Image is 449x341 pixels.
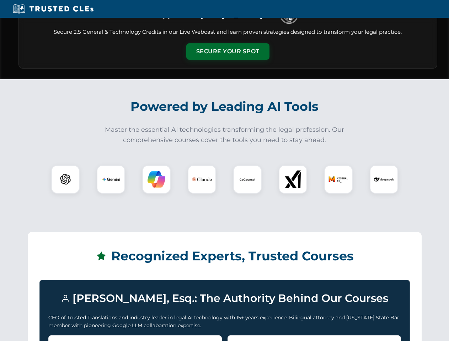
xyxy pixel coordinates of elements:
[188,165,216,194] div: Claude
[233,165,262,194] div: CoCounsel
[39,244,410,269] h2: Recognized Experts, Trusted Courses
[279,165,307,194] div: xAI
[48,314,401,330] p: CEO of Trusted Translations and industry leader in legal AI technology with 15+ years experience....
[100,125,349,145] p: Master the essential AI technologies transforming the legal profession. Our comprehensive courses...
[186,43,269,60] button: Secure Your Spot
[239,170,256,188] img: CoCounsel Logo
[328,169,348,189] img: Mistral AI Logo
[27,28,428,36] p: Secure 2.5 General & Technology Credits in our Live Webcast and learn proven strategies designed ...
[28,94,422,119] h2: Powered by Leading AI Tools
[192,169,212,189] img: Claude Logo
[48,289,401,308] h3: [PERSON_NAME], Esq.: The Authority Behind Our Courses
[324,165,353,194] div: Mistral AI
[370,165,398,194] div: DeepSeek
[55,169,76,190] img: ChatGPT Logo
[51,165,80,194] div: ChatGPT
[284,170,302,188] img: xAI Logo
[374,169,394,189] img: DeepSeek Logo
[148,170,165,188] img: Copilot Logo
[102,170,120,188] img: Gemini Logo
[11,4,96,14] img: Trusted CLEs
[97,165,125,194] div: Gemini
[142,165,171,194] div: Copilot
